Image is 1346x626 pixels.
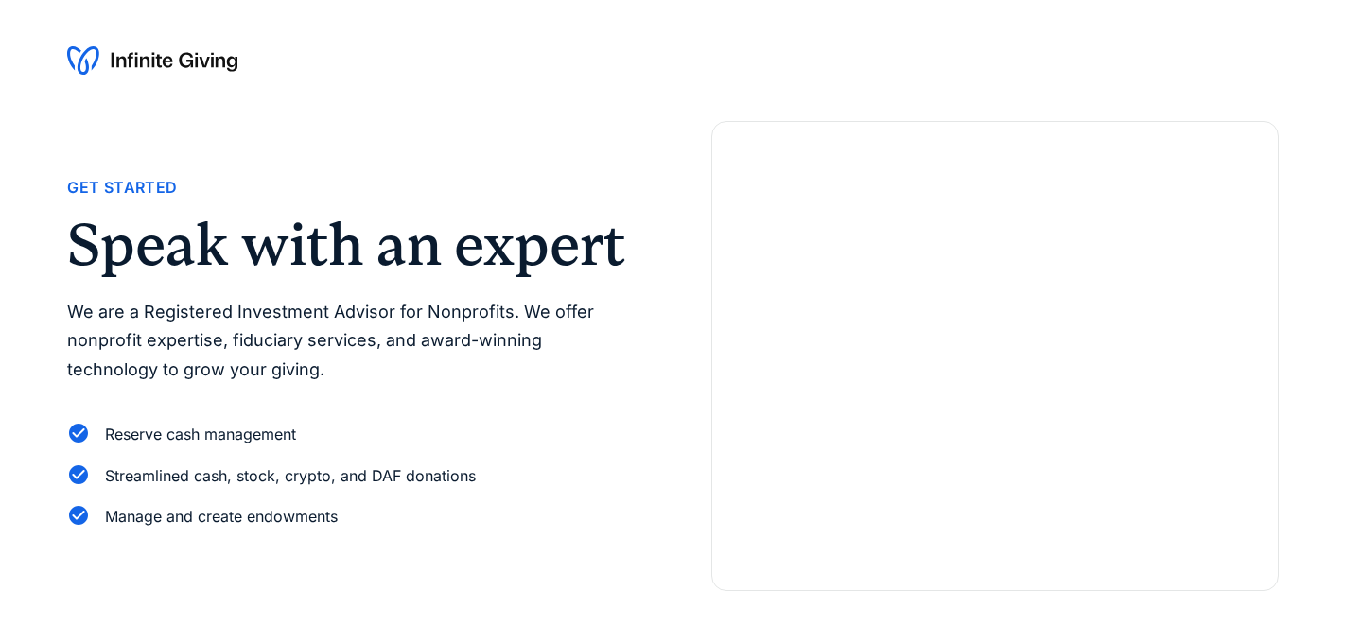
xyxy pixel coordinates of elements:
div: Manage and create endowments [105,504,338,530]
iframe: Form 0 [743,183,1248,560]
div: Get Started [67,175,177,200]
div: Reserve cash management [105,422,296,447]
div: Streamlined cash, stock, crypto, and DAF donations [105,463,476,489]
h2: Speak with an expert [67,216,635,274]
p: We are a Registered Investment Advisor for Nonprofits. We offer nonprofit expertise, fiduciary se... [67,298,635,385]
